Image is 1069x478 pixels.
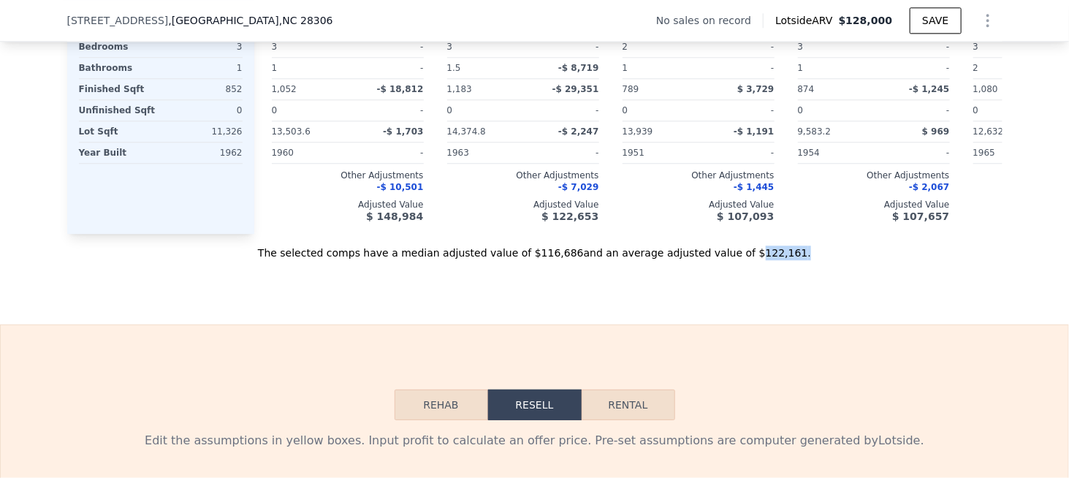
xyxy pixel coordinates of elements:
[383,126,423,137] span: -$ 1,703
[447,170,599,181] div: Other Adjustments
[272,170,424,181] div: Other Adjustments
[168,13,332,28] span: , [GEOGRAPHIC_DATA]
[447,58,520,78] div: 1.5
[909,84,949,94] span: -$ 1,245
[973,105,979,115] span: 0
[79,143,158,163] div: Year Built
[737,84,774,94] span: $ 3,729
[351,37,424,57] div: -
[623,42,628,52] span: 2
[701,143,775,163] div: -
[910,7,961,34] button: SAVE
[79,432,991,449] div: Edit the assumptions in yellow boxes. Input profit to calculate an offer price. Pre-set assumptio...
[526,37,599,57] div: -
[447,84,472,94] span: 1,183
[447,199,599,210] div: Adjusted Value
[701,37,775,57] div: -
[541,210,598,222] span: $ 122,653
[526,143,599,163] div: -
[656,13,763,28] div: No sales on record
[447,42,453,52] span: 3
[798,84,815,94] span: 874
[701,100,775,121] div: -
[973,58,1046,78] div: 2
[447,126,486,137] span: 14,374.8
[798,143,871,163] div: 1954
[909,182,949,192] span: -$ 2,067
[395,390,488,420] button: Rehab
[973,6,1003,35] button: Show Options
[839,15,893,26] span: $128,000
[973,143,1046,163] div: 1965
[164,100,243,121] div: 0
[623,105,628,115] span: 0
[582,390,675,420] button: Rental
[798,58,871,78] div: 1
[798,126,832,137] span: 9,583.2
[558,63,598,73] span: -$ 8,719
[272,126,311,137] span: 13,503.6
[623,126,653,137] span: 13,939
[79,121,158,142] div: Lot Sqft
[558,182,598,192] span: -$ 7,029
[623,58,696,78] div: 1
[164,143,243,163] div: 1962
[447,143,520,163] div: 1963
[272,105,278,115] span: 0
[164,79,243,99] div: 852
[552,84,599,94] span: -$ 29,351
[351,143,424,163] div: -
[623,143,696,163] div: 1951
[351,58,424,78] div: -
[877,143,950,163] div: -
[922,126,950,137] span: $ 969
[164,58,243,78] div: 1
[973,126,1012,137] span: 12,632.4
[798,42,804,52] span: 3
[701,58,775,78] div: -
[973,42,979,52] span: 3
[488,390,582,420] button: Resell
[877,100,950,121] div: -
[734,182,774,192] span: -$ 1,445
[79,100,158,121] div: Unfinished Sqft
[775,13,838,28] span: Lotside ARV
[164,121,243,142] div: 11,326
[877,58,950,78] div: -
[447,105,453,115] span: 0
[272,143,345,163] div: 1960
[526,100,599,121] div: -
[79,37,158,57] div: Bedrooms
[67,234,1003,260] div: The selected comps have a median adjusted value of $116,686 and an average adjusted value of $122...
[377,182,424,192] span: -$ 10,501
[558,126,598,137] span: -$ 2,247
[973,84,998,94] span: 1,080
[79,79,158,99] div: Finished Sqft
[79,58,158,78] div: Bathrooms
[279,15,333,26] span: , NC 28306
[798,170,950,181] div: Other Adjustments
[67,13,169,28] span: [STREET_ADDRESS]
[623,199,775,210] div: Adjusted Value
[623,170,775,181] div: Other Adjustments
[717,210,774,222] span: $ 107,093
[272,58,345,78] div: 1
[272,84,297,94] span: 1,052
[272,199,424,210] div: Adjusted Value
[366,210,423,222] span: $ 148,984
[798,199,950,210] div: Adjusted Value
[377,84,424,94] span: -$ 18,812
[877,37,950,57] div: -
[892,210,949,222] span: $ 107,657
[272,42,278,52] span: 3
[734,126,774,137] span: -$ 1,191
[351,100,424,121] div: -
[164,37,243,57] div: 3
[798,105,804,115] span: 0
[623,84,639,94] span: 789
